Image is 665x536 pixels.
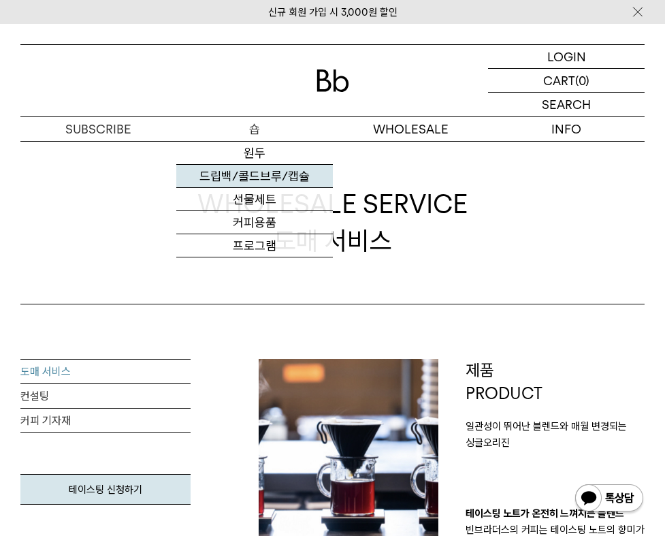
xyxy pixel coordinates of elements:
[176,188,332,211] a: 선물세트
[488,69,645,93] a: CART (0)
[176,165,332,188] a: 드립백/콜드브루/캡슐
[547,45,586,68] p: LOGIN
[466,505,645,522] p: 테이스팅 노트가 온전히 느껴지는 블렌드
[20,474,191,505] a: 테이스팅 신청하기
[542,93,591,116] p: SEARCH
[176,234,332,257] a: 프로그램
[197,186,468,222] span: WHOLESALE SERVICE
[197,186,468,258] div: 도매 서비스
[268,6,398,18] a: 신규 회원 가입 시 3,000원 할인
[333,117,489,141] p: WHOLESALE
[176,211,332,234] a: 커피용품
[574,483,645,516] img: 카카오톡 채널 1:1 채팅 버튼
[20,360,191,384] a: 도매 서비스
[466,418,645,451] p: 일관성이 뛰어난 블렌드와 매월 변경되는 싱글오리진
[543,69,575,92] p: CART
[20,117,176,141] a: SUBSCRIBE
[176,142,332,165] a: 원두
[317,69,349,92] img: 로고
[488,45,645,69] a: LOGIN
[575,69,589,92] p: (0)
[176,117,332,141] a: 숍
[20,409,191,433] a: 커피 기자재
[489,117,645,141] p: INFO
[20,384,191,409] a: 컨설팅
[466,359,645,405] p: 제품 PRODUCT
